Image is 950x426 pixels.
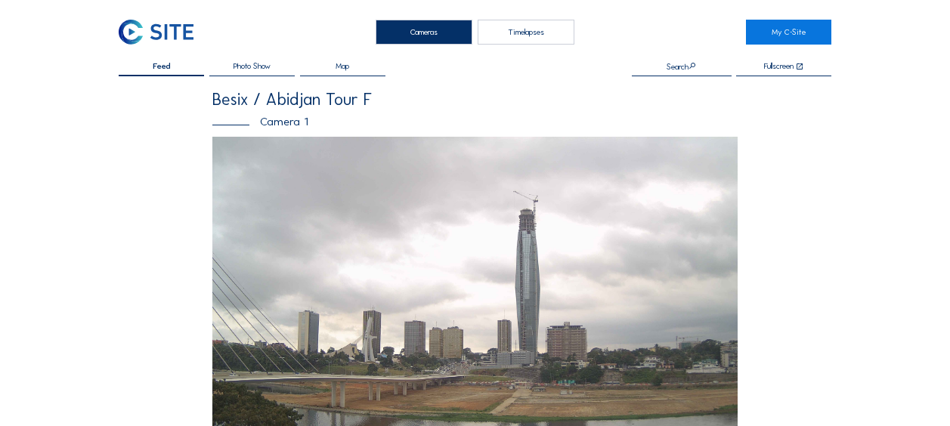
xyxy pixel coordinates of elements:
div: Fullscreen [764,62,794,71]
span: Feed [153,62,171,70]
div: Besix / Abidjan Tour F [212,91,738,108]
a: C-SITE Logo [119,20,204,45]
img: C-SITE Logo [119,20,193,45]
div: Timelapses [478,20,574,45]
a: My C-Site [746,20,831,45]
span: Photo Show [234,62,271,70]
div: Cameras [376,20,472,45]
span: Map [336,62,349,70]
div: Camera 1 [212,116,738,127]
